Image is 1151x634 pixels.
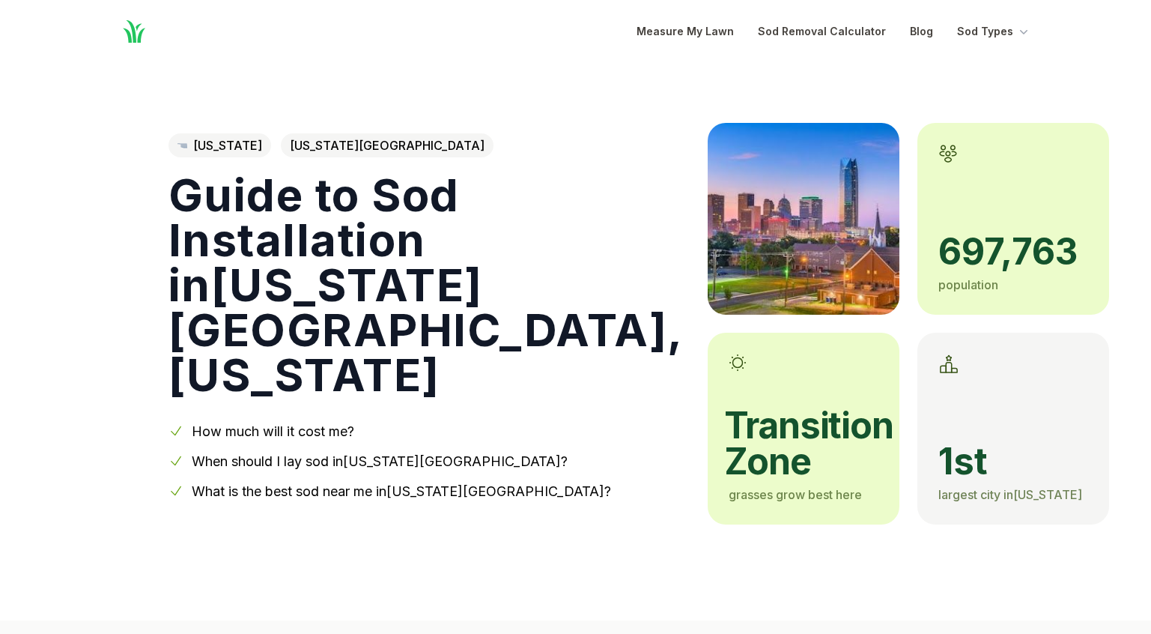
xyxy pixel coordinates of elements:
[708,123,899,315] img: A picture of Oklahoma City
[729,487,862,502] span: grasses grow best here
[168,133,271,157] a: [US_STATE]
[758,22,886,40] a: Sod Removal Calculator
[177,143,187,148] img: Oklahoma state outline
[192,483,611,499] a: What is the best sod near me in[US_STATE][GEOGRAPHIC_DATA]?
[957,22,1031,40] button: Sod Types
[938,444,1088,480] span: 1st
[637,22,734,40] a: Measure My Lawn
[192,453,568,469] a: When should I lay sod in[US_STATE][GEOGRAPHIC_DATA]?
[281,133,493,157] span: [US_STATE][GEOGRAPHIC_DATA]
[938,277,998,292] span: population
[192,423,354,439] a: How much will it cost me?
[168,172,684,397] h1: Guide to Sod Installation in [US_STATE][GEOGRAPHIC_DATA] , [US_STATE]
[724,408,878,480] span: transition zone
[938,234,1088,270] span: 697,763
[910,22,933,40] a: Blog
[938,487,1082,502] span: largest city in [US_STATE]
